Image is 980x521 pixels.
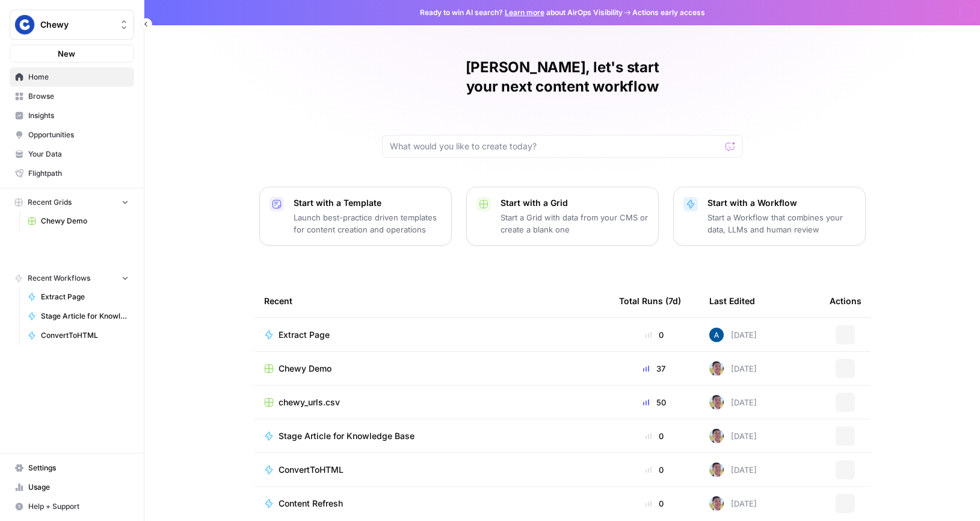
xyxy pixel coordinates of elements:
[709,496,724,511] img: 99f2gcj60tl1tjps57nny4cf0tt1
[501,197,649,209] p: Start with a Grid
[264,498,600,510] a: Content Refresh
[10,106,134,125] a: Insights
[279,464,344,476] span: ConvertToHTML
[382,58,743,96] h1: [PERSON_NAME], let's start your next content workflow
[466,187,659,246] button: Start with a GridStart a Grid with data from your CMS or create a blank one
[28,197,72,208] span: Recent Grids
[709,328,757,342] div: [DATE]
[41,311,129,322] span: Stage Article for Knowledge Base
[279,396,340,408] span: chewy_urls.csv
[22,307,134,326] a: Stage Article for Knowledge Base
[28,168,129,179] span: Flightpath
[830,284,861,317] div: Actions
[259,187,452,246] button: Start with a TemplateLaunch best-practice driven templates for content creation and operations
[632,7,705,18] span: Actions early access
[501,211,649,236] p: Start a Grid with data from your CMS or create a blank one
[10,164,134,183] a: Flightpath
[10,497,134,516] button: Help + Support
[28,110,129,121] span: Insights
[10,193,134,211] button: Recent Grids
[709,496,757,511] div: [DATE]
[264,464,600,476] a: ConvertToHTML
[41,216,129,226] span: Chewy Demo
[28,72,129,83] span: Home
[709,361,724,376] img: 99f2gcj60tl1tjps57nny4cf0tt1
[28,501,129,512] span: Help + Support
[22,326,134,345] a: ConvertToHTML
[619,363,690,375] div: 37
[10,45,134,63] button: New
[264,284,600,317] div: Recent
[10,269,134,287] button: Recent Workflows
[707,197,855,209] p: Start with a Workflow
[709,395,757,410] div: [DATE]
[279,363,331,375] span: Chewy Demo
[619,396,690,408] div: 50
[709,284,755,317] div: Last Edited
[619,498,690,510] div: 0
[294,211,442,236] p: Launch best-practice driven templates for content creation and operations
[619,464,690,476] div: 0
[294,197,442,209] p: Start with a Template
[41,330,129,341] span: ConvertToHTML
[264,430,600,442] a: Stage Article for Knowledge Base
[28,273,90,284] span: Recent Workflows
[10,145,134,164] a: Your Data
[264,363,600,375] a: Chewy Demo
[709,328,724,342] img: he81ibor8lsei4p3qvg4ugbvimgp
[279,430,414,442] span: Stage Article for Knowledge Base
[279,498,343,510] span: Content Refresh
[28,149,129,160] span: Your Data
[10,478,134,497] a: Usage
[10,87,134,106] a: Browse
[10,458,134,478] a: Settings
[58,48,75,60] span: New
[707,211,855,236] p: Start a Workflow that combines your data, LLMs and human review
[264,396,600,408] a: chewy_urls.csv
[420,7,623,18] span: Ready to win AI search? about AirOps Visibility
[619,284,681,317] div: Total Runs (7d)
[709,463,724,477] img: 99f2gcj60tl1tjps57nny4cf0tt1
[28,91,129,102] span: Browse
[28,129,129,140] span: Opportunities
[264,329,600,341] a: Extract Page
[709,429,724,443] img: 99f2gcj60tl1tjps57nny4cf0tt1
[22,211,134,231] a: Chewy Demo
[14,14,35,36] img: Chewy Logo
[28,463,129,473] span: Settings
[619,430,690,442] div: 0
[709,361,757,376] div: [DATE]
[41,292,129,302] span: Extract Page
[10,10,134,40] button: Workspace: Chewy
[10,125,134,145] a: Opportunities
[10,67,134,87] a: Home
[709,429,757,443] div: [DATE]
[28,482,129,493] span: Usage
[709,463,757,477] div: [DATE]
[673,187,866,246] button: Start with a WorkflowStart a Workflow that combines your data, LLMs and human review
[40,19,113,31] span: Chewy
[505,8,544,17] a: Learn more
[390,140,721,152] input: What would you like to create today?
[619,329,690,341] div: 0
[22,287,134,307] a: Extract Page
[709,395,724,410] img: 99f2gcj60tl1tjps57nny4cf0tt1
[279,329,330,341] span: Extract Page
